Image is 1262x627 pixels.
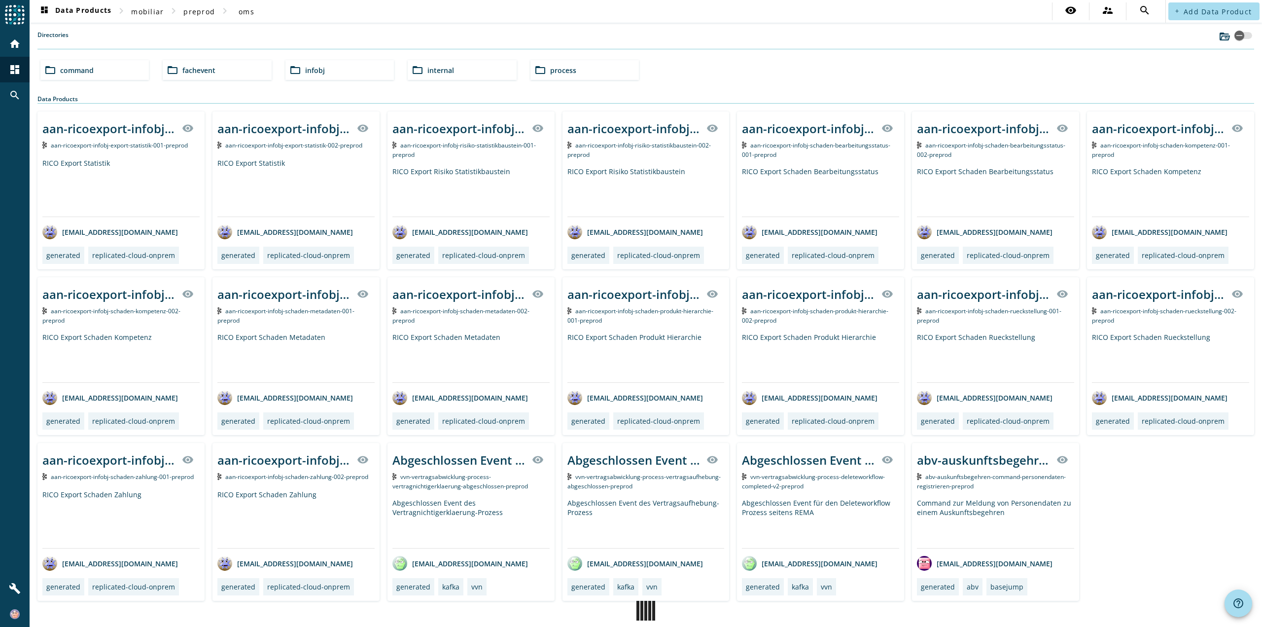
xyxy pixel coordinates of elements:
div: replicated-cloud-onprem [967,251,1050,260]
img: avatar [742,224,757,239]
img: Kafka Topic: aan-ricoexport-infobj-schaden-rueckstellung-002-preprod [1092,307,1096,314]
mat-icon: home [9,38,21,50]
mat-icon: visibility [532,122,544,134]
img: Kafka Topic: aan-ricoexport-infobj-schaden-kompetenz-002-preprod [42,307,47,314]
div: replicated-cloud-onprem [792,251,875,260]
div: replicated-cloud-onprem [792,416,875,426]
img: avatar [392,556,407,571]
div: RICO Export Schaden Kompetenz [1092,167,1249,217]
span: Add Data Product [1184,7,1252,16]
div: replicated-cloud-onprem [1142,416,1225,426]
button: oms [231,2,262,20]
img: avatar [567,390,582,405]
button: preprod [179,2,219,20]
span: Kafka Topic: aan-ricoexport-infobj-schaden-zahlung-002-preprod [225,473,368,481]
img: 4159e58116902dad3bfdf60803ab4aba [10,609,20,619]
mat-icon: chevron_right [168,5,179,17]
mat-icon: visibility [1056,122,1068,134]
div: [EMAIL_ADDRESS][DOMAIN_NAME] [217,390,353,405]
div: Abgeschlossen Event des Vertragnichtigerklaerung-Prozess [392,498,550,548]
img: avatar [217,556,232,571]
img: avatar [42,390,57,405]
div: aan-ricoexport-infobj-schaden-bearbeitungsstatus-001-_stage_ [742,120,876,137]
div: Command zur Meldung von Personendaten zu einem Auskunftsbegehren [917,498,1074,548]
mat-icon: visibility [182,288,194,300]
span: Kafka Topic: aan-ricoexport-infobj-schaden-kompetenz-002-preprod [42,307,180,325]
div: [EMAIL_ADDRESS][DOMAIN_NAME] [567,390,703,405]
div: [EMAIL_ADDRESS][DOMAIN_NAME] [742,556,877,571]
div: generated [396,582,430,591]
div: generated [746,251,780,260]
mat-icon: visibility [706,288,718,300]
div: generated [571,251,605,260]
div: aan-ricoexport-infobj-schaden-produkt-hierarchie-001-_stage_ [567,286,701,302]
mat-icon: visibility [1065,4,1077,16]
div: aan-ricoexport-infobj-export-statistik-001-_stage_ [42,120,176,137]
mat-icon: visibility [1231,288,1243,300]
div: replicated-cloud-onprem [442,416,525,426]
img: Kafka Topic: aan-ricoexport-infobj-schaden-kompetenz-001-preprod [1092,142,1096,148]
button: Data Products [35,2,115,20]
div: vvn [821,582,832,591]
div: generated [921,251,955,260]
img: avatar [392,390,407,405]
img: Kafka Topic: aan-ricoexport-infobj-schaden-metadaten-001-preprod [217,307,222,314]
div: replicated-cloud-onprem [267,416,350,426]
img: Kafka Topic: aan-ricoexport-infobj-schaden-produkt-hierarchie-001-preprod [567,307,572,314]
mat-icon: visibility [881,288,893,300]
div: generated [1096,416,1130,426]
div: [EMAIL_ADDRESS][DOMAIN_NAME] [1092,224,1227,239]
div: aan-ricoexport-infobj-risiko-statistikbaustein-001-_stage_ [392,120,526,137]
div: [EMAIL_ADDRESS][DOMAIN_NAME] [742,224,877,239]
div: RICO Export Schaden Zahlung [217,490,375,548]
div: [EMAIL_ADDRESS][DOMAIN_NAME] [567,556,703,571]
span: Kafka Topic: aan-ricoexport-infobj-schaden-rueckstellung-002-preprod [1092,307,1236,325]
img: avatar [42,224,57,239]
img: avatar [567,224,582,239]
img: Kafka Topic: aan-ricoexport-infobj-export-statistik-001-preprod [42,142,47,148]
div: aan-ricoexport-infobj-risiko-statistikbaustein-002-_stage_ [567,120,701,137]
div: kafka [617,582,634,591]
div: replicated-cloud-onprem [267,582,350,591]
span: Kafka Topic: aan-ricoexport-infobj-schaden-bearbeitungsstatus-001-preprod [742,141,890,159]
img: Kafka Topic: aan-ricoexport-infobj-export-statistik-002-preprod [217,142,222,148]
img: avatar [742,390,757,405]
mat-icon: visibility [881,122,893,134]
div: [EMAIL_ADDRESS][DOMAIN_NAME] [917,224,1052,239]
span: Kafka Topic: aan-ricoexport-infobj-schaden-produkt-hierarchie-001-preprod [567,307,714,325]
span: oms [239,7,254,16]
div: Abgeschlossen Event für den Deleteworkflow Prozess seitens REMA [742,498,899,548]
mat-icon: visibility [1056,454,1068,466]
span: command [60,66,94,75]
mat-icon: visibility [881,454,893,466]
div: [EMAIL_ADDRESS][DOMAIN_NAME] [392,224,528,239]
img: avatar [217,390,232,405]
div: generated [221,251,255,260]
div: replicated-cloud-onprem [617,416,700,426]
div: vvn [646,582,658,591]
mat-icon: search [1139,4,1151,16]
div: RICO Export Schaden Zahlung [42,490,200,548]
div: replicated-cloud-onprem [92,251,175,260]
img: Kafka Topic: aan-ricoexport-infobj-schaden-produkt-hierarchie-002-preprod [742,307,746,314]
mat-icon: folder_open [167,64,178,76]
mat-icon: visibility [1056,288,1068,300]
div: [EMAIL_ADDRESS][DOMAIN_NAME] [42,556,178,571]
div: abv [967,582,979,591]
div: RICO Export Schaden Produkt Hierarchie [567,332,725,382]
span: Kafka Topic: abv-auskunftsbegehren-command-personendaten-registrieren-preprod [917,473,1066,490]
div: aan-ricoexport-infobj-schaden-metadaten-002-_stage_ [392,286,526,302]
span: Kafka Topic: aan-ricoexport-infobj-schaden-rueckstellung-001-preprod [917,307,1061,325]
mat-icon: visibility [706,454,718,466]
mat-icon: search [9,89,21,101]
div: kafka [792,582,809,591]
div: generated [221,582,255,591]
span: Kafka Topic: vvn-vertragsabwicklung-process-deleteworkflow-completed-v2-preprod [742,473,885,490]
div: generated [571,416,605,426]
span: Kafka Topic: vvn-vertragsabwicklung-process-vertragsaufhebung-abgeschlossen-preprod [567,473,721,490]
img: Kafka Topic: vvn-vertragsabwicklung-process-deleteworkflow-completed-v2-preprod [742,473,746,480]
div: replicated-cloud-onprem [92,582,175,591]
div: [EMAIL_ADDRESS][DOMAIN_NAME] [217,556,353,571]
div: Abgeschlossen Event für den Deleteworkflow Prozess seitens REMA [742,452,876,468]
div: generated [921,582,955,591]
